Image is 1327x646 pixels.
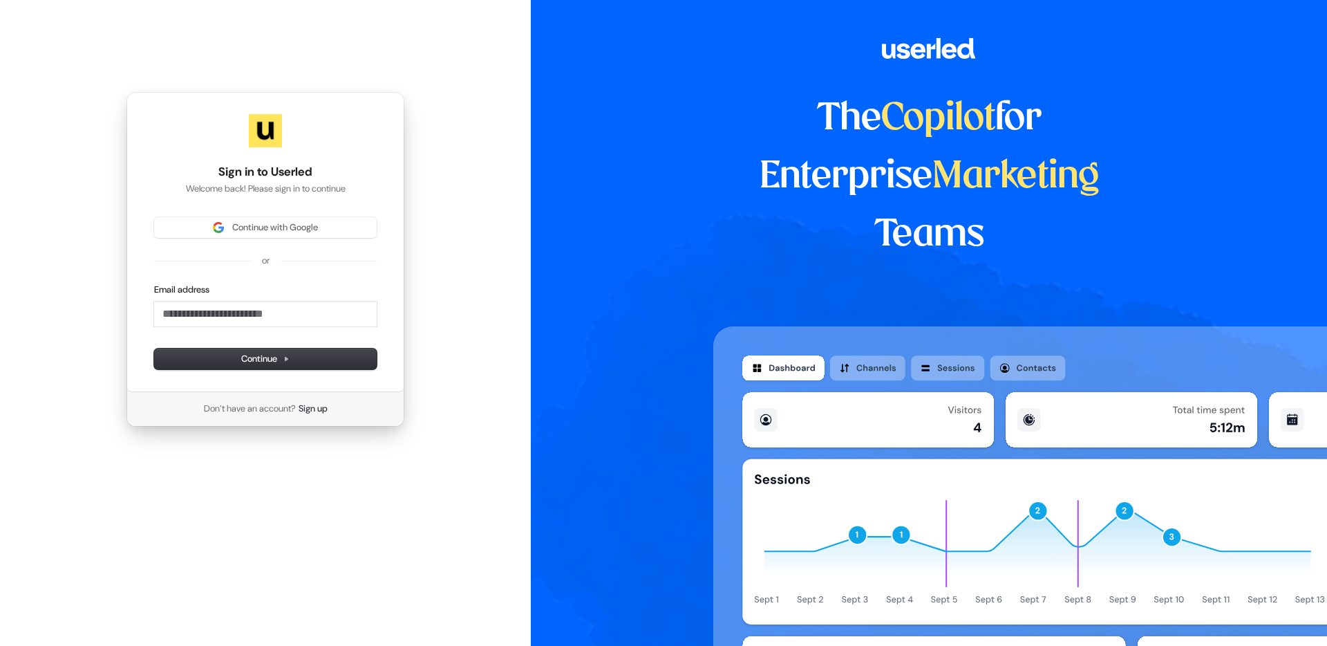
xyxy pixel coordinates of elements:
p: or [262,255,270,267]
span: Marketing [932,159,1100,195]
img: Sign in with Google [213,222,224,233]
button: Continue [154,349,377,369]
img: Userled [249,114,282,147]
span: Copilot [881,101,995,137]
h1: The for Enterprise Teams [713,90,1145,264]
p: Welcome back! Please sign in to continue [154,183,377,195]
span: Continue [241,353,290,365]
h1: Sign in to Userled [154,164,377,181]
span: Don’t have an account? [204,403,296,415]
span: Continue with Google [232,221,318,234]
button: Sign in with GoogleContinue with Google [154,217,377,238]
label: Email address [154,284,209,296]
a: Sign up [299,403,328,415]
